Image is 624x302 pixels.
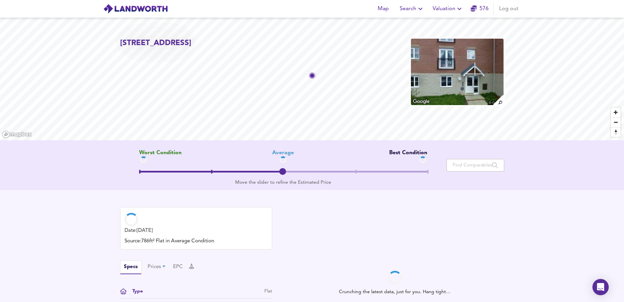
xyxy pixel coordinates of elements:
[103,4,168,14] img: logo
[471,4,489,14] a: 576
[611,118,621,127] span: Zoom out
[373,2,394,16] button: Map
[139,150,182,163] span: Worst Condition
[127,288,143,295] div: Type
[125,238,268,245] div: Source: 786ft² Flat in Average Condition
[173,263,183,271] button: EPC
[611,127,621,137] button: Reset bearing to north
[339,284,451,295] span: Crunching the latest data, just for you. Hang tight…
[400,4,424,14] span: Search
[125,227,268,235] div: Date: [DATE]
[611,107,621,117] button: Zoom in
[148,263,167,271] button: Prices
[139,179,427,186] div: Move the slider to refine the Estimated Price
[433,4,464,14] span: Valuation
[499,4,518,14] span: Log out
[375,4,392,14] span: Map
[272,150,294,163] div: Average
[410,38,504,106] img: property
[397,2,427,16] button: Search
[120,260,141,274] button: Specs
[592,279,609,295] div: Open Intercom Messenger
[611,127,621,137] span: Reset bearing to north
[492,94,504,106] img: search
[264,288,272,295] div: Flat
[2,130,32,138] a: Mapbox homepage
[611,117,621,127] button: Zoom out
[120,38,191,48] h2: [STREET_ADDRESS]
[469,2,491,16] button: 576
[430,2,466,16] button: Valuation
[384,150,427,163] div: Best Condition
[496,2,521,16] button: Log out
